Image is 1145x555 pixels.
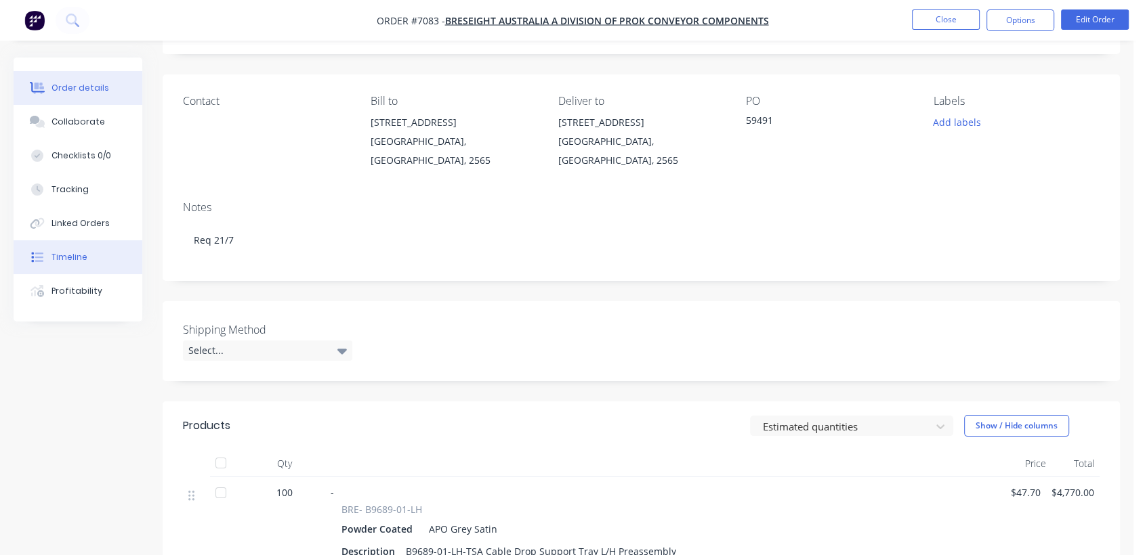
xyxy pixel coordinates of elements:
[14,206,142,240] button: Linked Orders
[51,183,89,196] div: Tracking
[14,105,142,139] button: Collaborate
[14,71,142,105] button: Order details
[1052,450,1100,477] div: Total
[746,95,912,108] div: PO
[341,519,418,539] div: Powder Coated
[377,14,445,27] span: Order #7083 -
[341,502,422,516] span: BRE- B9689-01-LH
[183,340,352,361] div: Select...
[51,116,105,128] div: Collaborate
[14,274,142,308] button: Profitability
[276,485,293,500] span: 100
[912,9,980,30] button: Close
[558,113,724,170] div: [STREET_ADDRESS][GEOGRAPHIC_DATA], [GEOGRAPHIC_DATA], 2565
[926,113,988,131] button: Add labels
[1008,485,1041,500] span: $47.70
[183,219,1100,261] div: Req 21/7
[14,240,142,274] button: Timeline
[183,201,1100,214] div: Notes
[1052,485,1094,500] span: $4,770.00
[183,321,352,338] label: Shipping Method
[14,173,142,206] button: Tracking
[371,113,537,132] div: [STREET_ADDRESS]
[423,519,497,539] div: APO Grey Satin
[14,139,142,173] button: Checklists 0/0
[24,10,45,30] img: Factory
[51,251,87,263] div: Timeline
[986,9,1054,31] button: Options
[371,113,537,170] div: [STREET_ADDRESS][GEOGRAPHIC_DATA], [GEOGRAPHIC_DATA], 2565
[183,418,230,434] div: Products
[558,132,724,170] div: [GEOGRAPHIC_DATA], [GEOGRAPHIC_DATA], 2565
[331,486,334,499] span: -
[558,95,724,108] div: Deliver to
[558,113,724,132] div: [STREET_ADDRESS]
[445,14,769,27] a: Breseight Australia a division of PROK Conveyor Components
[51,285,102,297] div: Profitability
[51,150,111,162] div: Checklists 0/0
[1003,450,1052,477] div: Price
[371,132,537,170] div: [GEOGRAPHIC_DATA], [GEOGRAPHIC_DATA], 2565
[1061,9,1129,30] button: Edit Order
[964,415,1069,437] button: Show / Hide columns
[244,450,325,477] div: Qty
[51,217,110,229] div: Linked Orders
[746,113,912,132] div: 59491
[371,95,537,108] div: Bill to
[183,95,349,108] div: Contact
[934,95,1100,108] div: Labels
[51,82,109,94] div: Order details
